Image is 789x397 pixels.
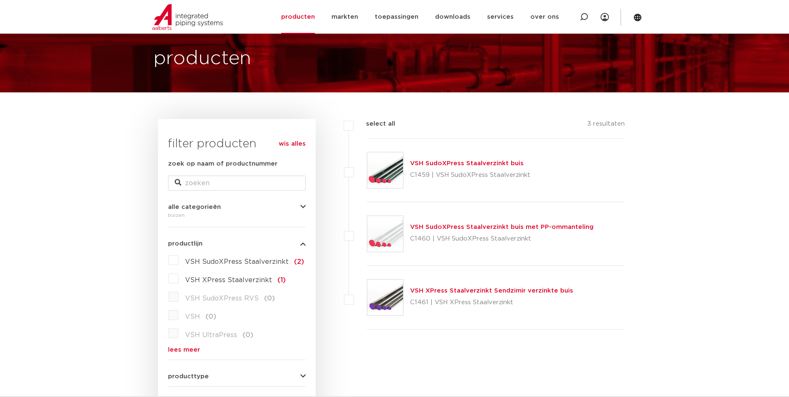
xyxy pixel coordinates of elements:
[410,160,524,166] a: VSH SudoXPress Staalverzinkt buis
[205,313,216,320] span: (0)
[185,332,237,338] span: VSH UltraPress
[242,332,253,338] span: (0)
[294,258,304,265] span: (2)
[410,232,594,246] p: C1460 | VSH SudoXPress Staalverzinkt
[168,241,306,247] button: productlijn
[185,313,200,320] span: VSH
[587,119,625,132] p: 3 resultaten
[168,159,277,169] label: zoek op naam of productnummer
[410,169,530,182] p: C1459 | VSH SudoXPress Staalverzinkt
[168,373,306,380] button: producttype
[153,45,251,72] h1: producten
[410,288,573,294] a: VSH XPress Staalverzinkt Sendzimir verzinkte buis
[367,216,403,252] img: Thumbnail for VSH SudoXPress Staalverzinkt buis met PP-ommanteling
[410,296,573,309] p: C1461 | VSH XPress Staalverzinkt
[168,347,306,353] a: lees meer
[168,204,221,210] span: alle categorieën
[264,295,275,302] span: (0)
[367,152,403,188] img: Thumbnail for VSH SudoXPress Staalverzinkt buis
[168,136,306,152] h3: filter producten
[168,204,306,210] button: alle categorieën
[185,258,289,265] span: VSH SudoXPress Staalverzinkt
[185,277,272,283] span: VSH XPress Staalverzinkt
[277,277,286,283] span: (1)
[168,176,306,191] input: zoeken
[410,224,594,230] a: VSH SudoXPress Staalverzinkt buis met PP-ommanteling
[168,241,203,247] span: productlijn
[367,280,403,315] img: Thumbnail for VSH XPress Staalverzinkt Sendzimir verzinkte buis
[185,295,259,302] span: VSH SudoXPress RVS
[354,119,395,129] label: select all
[168,210,306,220] div: buizen
[279,139,306,149] a: wis alles
[168,373,209,380] span: producttype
